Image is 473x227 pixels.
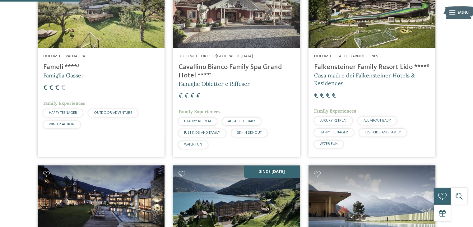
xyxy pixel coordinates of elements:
span: Family Experiences [179,109,220,114]
span: WATER FUN [184,143,202,146]
span: € [326,92,330,100]
span: € [179,93,183,100]
span: € [43,84,48,92]
span: Dolomiti – Ortisei/[GEOGRAPHIC_DATA] [179,54,253,58]
span: ALL ABOUT BABY [364,119,391,123]
span: € [49,84,53,92]
span: Casa madre dei Falkensteiner Hotels & Residences [314,72,415,87]
span: Dolomiti – Casteldarne/Chienes [314,54,378,58]
h4: Falkensteiner Family Resort Lido ****ˢ [314,63,430,72]
span: Dolomiti – Valdaora [43,54,85,58]
span: € [190,93,195,100]
h4: Cavallino Bianco Family Spa Grand Hotel ****ˢ [179,63,294,80]
span: SKI-IN SKI-OUT [237,131,262,135]
span: LUXURY RETREAT [320,119,347,123]
span: OUTDOOR ADVENTURE [94,111,132,115]
span: € [196,93,201,100]
span: Famiglie Obletter e Riffeser [179,80,250,87]
span: € [184,93,189,100]
span: Family Experiences [314,108,356,114]
span: ALL ABOUT BABY [228,119,255,123]
span: JUST KIDS AND FAMILY [365,131,401,134]
span: € [314,92,318,100]
span: JUST KIDS AND FAMILY [184,131,220,135]
span: WINTER ACTION [49,123,75,126]
span: € [55,84,59,92]
span: € [332,92,336,100]
span: Family Experiences [43,100,85,106]
span: € [61,84,65,92]
span: LUXURY RETREAT [184,119,211,123]
span: Famiglia Gasser [43,72,84,79]
span: € [320,92,324,100]
span: HAPPY TEENAGER [49,111,77,115]
span: HAPPY TEENAGER [320,131,348,134]
span: WATER FUN [320,142,338,146]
